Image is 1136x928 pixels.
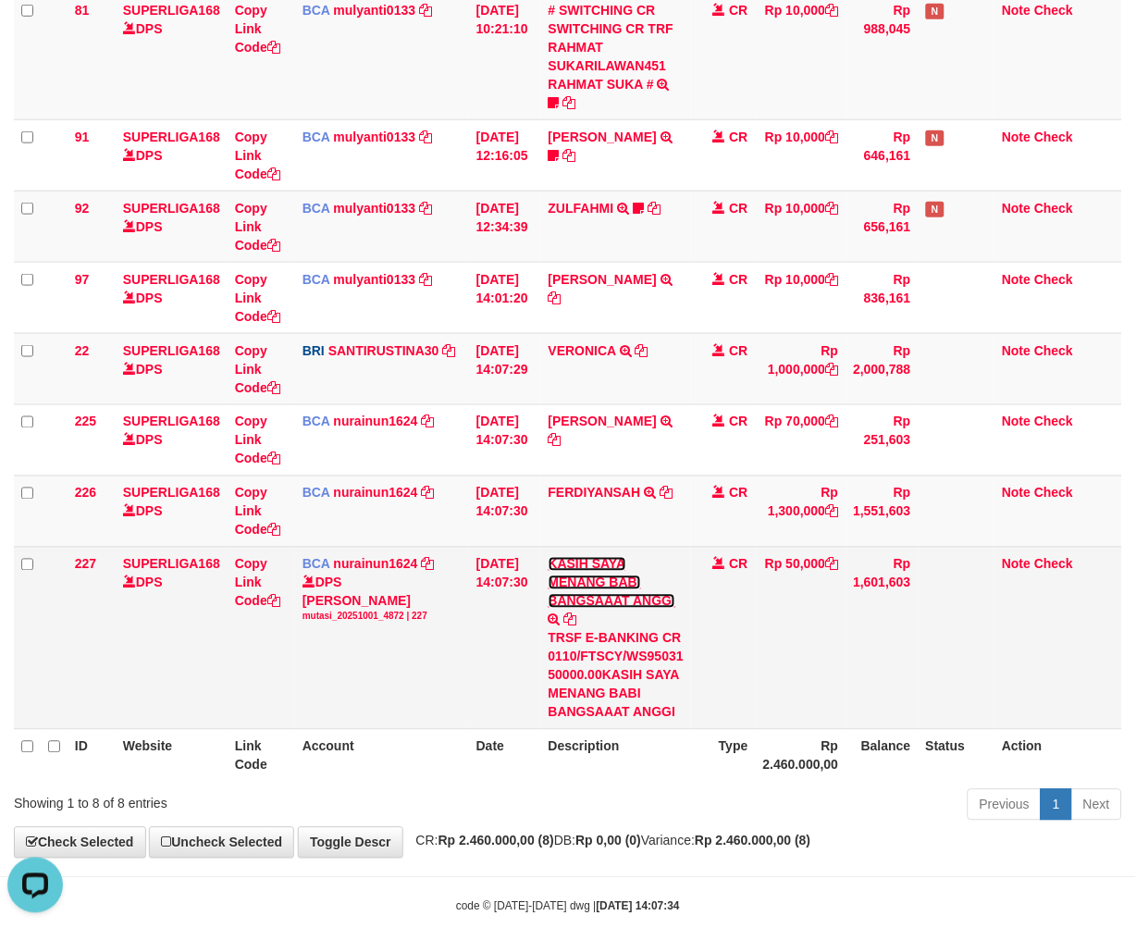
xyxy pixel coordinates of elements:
[660,486,673,501] a: Copy FERDIYANSAH to clipboard
[303,201,330,216] span: BCA
[1041,789,1072,821] a: 1
[123,343,220,358] a: SUPERLIGA168
[14,787,460,813] div: Showing 1 to 8 of 8 entries
[549,415,657,429] a: [PERSON_NAME]
[235,3,280,55] a: Copy Link Code
[422,557,435,572] a: Copy nurainun1624 to clipboard
[303,557,330,572] span: BCA
[235,201,280,253] a: Copy Link Code
[968,789,1042,821] a: Previous
[826,415,839,429] a: Copy Rp 70,000 to clipboard
[116,119,228,191] td: DPS
[826,504,839,519] a: Copy Rp 1,300,000 to clipboard
[75,201,90,216] span: 92
[149,827,294,859] a: Uncheck Selected
[334,272,416,287] a: mulyanti0133
[334,201,416,216] a: mulyanti0133
[116,729,228,782] th: Website
[123,415,220,429] a: SUPERLIGA168
[419,3,432,18] a: Copy mulyanti0133 to clipboard
[730,486,748,501] span: CR
[756,262,846,333] td: Rp 10,000
[419,130,432,144] a: Copy mulyanti0133 to clipboard
[303,3,330,18] span: BCA
[846,333,919,404] td: Rp 2,000,788
[438,834,554,848] strong: Rp 2.460.000,00 (8)
[303,130,330,144] span: BCA
[756,729,846,782] th: Rp 2.460.000,00
[1034,272,1073,287] a: Check
[75,3,90,18] span: 81
[1034,201,1073,216] a: Check
[407,834,811,848] span: CR: DB: Variance:
[235,343,280,395] a: Copy Link Code
[1034,415,1073,429] a: Check
[730,343,748,358] span: CR
[303,272,330,287] span: BCA
[1034,557,1073,572] a: Check
[422,415,435,429] a: Copy nurainun1624 to clipboard
[549,3,673,92] a: # SWITCHING CR SWITCHING CR TRF RAHMAT SUKARILAWAN451 RAHMAT SUKA #
[75,557,96,572] span: 227
[419,272,432,287] a: Copy mulyanti0133 to clipboard
[846,119,919,191] td: Rp 646,161
[123,272,220,287] a: SUPERLIGA168
[1034,3,1073,18] a: Check
[756,191,846,262] td: Rp 10,000
[303,574,462,624] div: DPS [PERSON_NAME]
[235,486,280,538] a: Copy Link Code
[1034,130,1073,144] a: Check
[116,262,228,333] td: DPS
[116,476,228,547] td: DPS
[564,612,577,627] a: Copy KASIH SAYA MENANG BABI BANGSAAAT ANGGI to clipboard
[926,130,945,146] span: Has Note
[235,557,280,609] a: Copy Link Code
[419,201,432,216] a: Copy mulyanti0133 to clipboard
[1002,130,1031,144] a: Note
[575,834,641,848] strong: Rp 0,00 (0)
[68,729,116,782] th: ID
[730,557,748,572] span: CR
[1002,272,1031,287] a: Note
[328,343,439,358] a: SANTIRUSTINA30
[846,404,919,476] td: Rp 251,603
[469,333,541,404] td: [DATE] 14:07:29
[730,415,748,429] span: CR
[303,415,330,429] span: BCA
[826,130,839,144] a: Copy Rp 10,000 to clipboard
[75,343,90,358] span: 22
[549,130,657,144] a: [PERSON_NAME]
[549,557,676,609] a: KASIH SAYA MENANG BABI BANGSAAAT ANGGI
[549,629,684,722] div: TRSF E-BANKING CR 0110/FTSCY/WS95031 50000.00KASIH SAYA MENANG BABI BANGSAAAT ANGGI
[549,201,614,216] a: ZULFAHMI
[303,486,330,501] span: BCA
[919,729,995,782] th: Status
[597,900,680,913] strong: [DATE] 14:07:34
[228,729,295,782] th: Link Code
[469,191,541,262] td: [DATE] 12:34:39
[334,557,418,572] a: nurainun1624
[1002,557,1031,572] a: Note
[695,834,810,848] strong: Rp 2.460.000,00 (8)
[756,476,846,547] td: Rp 1,300,000
[691,729,756,782] th: Type
[116,333,228,404] td: DPS
[730,201,748,216] span: CR
[295,729,469,782] th: Account
[846,729,919,782] th: Balance
[756,119,846,191] td: Rp 10,000
[235,272,280,324] a: Copy Link Code
[826,557,839,572] a: Copy Rp 50,000 to clipboard
[541,729,691,782] th: Description
[648,201,661,216] a: Copy ZULFAHMI to clipboard
[1034,486,1073,501] a: Check
[563,148,576,163] a: Copy RIYO RAHMAN to clipboard
[116,191,228,262] td: DPS
[303,611,462,624] div: mutasi_20251001_4872 | 227
[1002,201,1031,216] a: Note
[123,486,220,501] a: SUPERLIGA168
[846,191,919,262] td: Rp 656,161
[826,3,839,18] a: Copy Rp 10,000 to clipboard
[1002,415,1031,429] a: Note
[994,729,1122,782] th: Action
